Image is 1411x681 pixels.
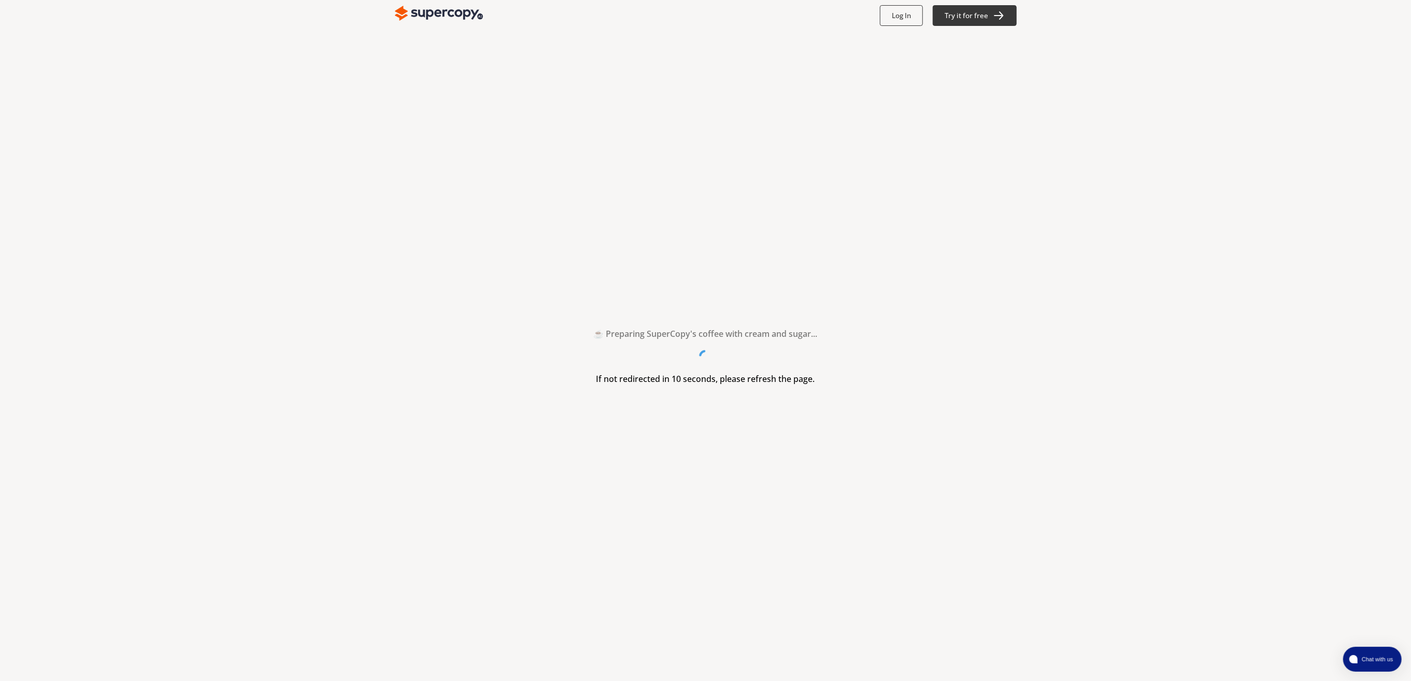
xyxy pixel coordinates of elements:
h3: If not redirected in 10 seconds, please refresh the page. [596,371,815,387]
b: Try it for free [945,11,988,20]
span: Chat with us [1358,655,1395,663]
img: Close [395,3,483,24]
button: atlas-launcher [1343,647,1402,672]
b: Log In [892,11,911,20]
button: Log In [880,5,923,26]
button: Try it for free [933,5,1017,26]
h2: ☕ Preparing SuperCopy's coffee with cream and sugar... [594,326,818,342]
